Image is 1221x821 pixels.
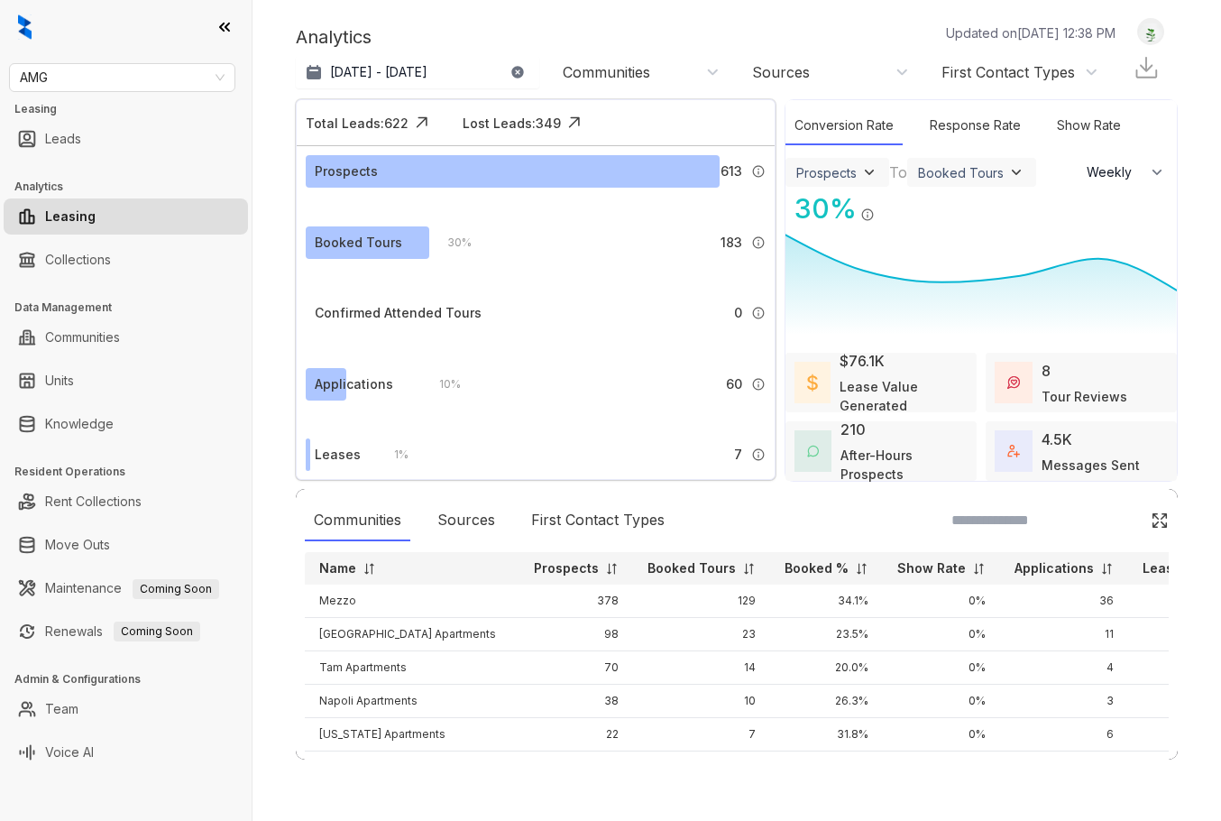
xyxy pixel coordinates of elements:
li: Units [4,363,248,399]
div: Show Rate [1048,106,1130,145]
img: LeaseValue [807,374,818,392]
img: SearchIcon [1113,512,1128,528]
td: 70 [519,651,633,685]
img: UserAvatar [1138,23,1163,42]
li: Communities [4,319,248,355]
h3: Admin & Configurations [14,671,252,687]
td: 0% [883,718,1000,752]
li: Renewals [4,613,248,650]
img: sorting [742,562,756,576]
div: After-Hours Prospects [840,446,968,484]
div: Response Rate [921,106,1030,145]
td: Tam Apartments [305,651,519,685]
h3: Resident Operations [14,464,252,480]
td: 129 [633,585,770,618]
td: 0% [883,752,1000,785]
a: Units [45,363,74,399]
img: TotalFum [1007,445,1020,457]
td: 0% [770,752,883,785]
div: First Contact Types [941,62,1075,82]
td: 0% [883,651,1000,685]
a: RenewalsComing Soon [45,613,200,650]
div: Messages Sent [1042,456,1140,475]
div: Total Leads: 622 [306,114,409,133]
td: 22 [519,718,633,752]
div: Sources [752,62,810,82]
a: Leasing [45,198,96,235]
li: Knowledge [4,406,248,442]
td: 0% [883,618,1000,651]
div: Prospects [796,165,857,180]
li: Maintenance [4,570,248,606]
li: Team [4,691,248,727]
p: [DATE] - [DATE] [330,63,427,81]
img: Info [860,208,875,222]
a: Communities [45,319,120,355]
img: ViewFilterArrow [860,163,878,181]
div: Tour Reviews [1042,387,1127,406]
p: Name [319,559,356,577]
li: Leasing [4,198,248,235]
span: Weekly [1087,163,1142,181]
td: [US_STATE] Apartments [305,718,519,752]
img: Info [751,164,766,179]
span: 60 [726,374,742,394]
td: 31.8% [770,718,883,752]
td: [GEOGRAPHIC_DATA] Apartments [305,618,519,651]
div: Communities [305,500,410,541]
div: Booked Tours [315,233,402,253]
td: 36 [1000,585,1128,618]
td: 6 [1000,718,1128,752]
td: 378 [519,585,633,618]
td: 10 [633,685,770,718]
a: Voice AI [45,734,94,770]
td: 0 [1000,752,1128,785]
img: sorting [855,562,868,576]
img: AfterHoursConversations [807,445,819,457]
img: logo [18,14,32,40]
p: Booked % [785,559,849,577]
td: 0% [883,685,1000,718]
span: 7 [734,445,742,465]
span: Coming Soon [114,622,200,641]
img: sorting [1100,562,1114,576]
td: Napoli Apartments [305,685,519,718]
li: Leads [4,121,248,157]
div: Lease Value Generated [840,377,968,415]
a: Collections [45,242,111,278]
td: 2 [519,752,633,785]
td: 4 [1000,651,1128,685]
li: Voice AI [4,734,248,770]
img: sorting [363,562,376,576]
div: 8 [1042,360,1051,382]
p: Updated on [DATE] 12:38 PM [946,23,1115,42]
td: 34.1% [770,585,883,618]
span: 183 [721,233,742,253]
td: 23 [633,618,770,651]
td: 7 [633,718,770,752]
img: Info [751,306,766,320]
div: 30 % [429,233,472,253]
div: Booked Tours [918,165,1004,180]
h3: Leasing [14,101,252,117]
p: Leases [1143,559,1189,577]
div: Conversion Rate [785,106,903,145]
img: Click Icon [875,191,902,218]
td: 98 [519,618,633,651]
div: 30 % [785,189,857,229]
div: Sources [428,500,504,541]
div: $76.1K [840,350,885,372]
img: Download [1133,54,1160,81]
div: 4.5K [1042,429,1072,450]
td: Mezzo [305,585,519,618]
img: Click Icon [1151,512,1169,530]
img: TourReviews [1007,376,1020,389]
h3: Analytics [14,179,252,195]
div: Confirmed Attended Tours [315,303,482,323]
h3: Data Management [14,300,252,316]
button: [DATE] - [DATE] [296,56,539,88]
p: Applications [1014,559,1094,577]
td: 38 [519,685,633,718]
td: 0 [633,752,770,785]
div: 10 % [421,374,461,394]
